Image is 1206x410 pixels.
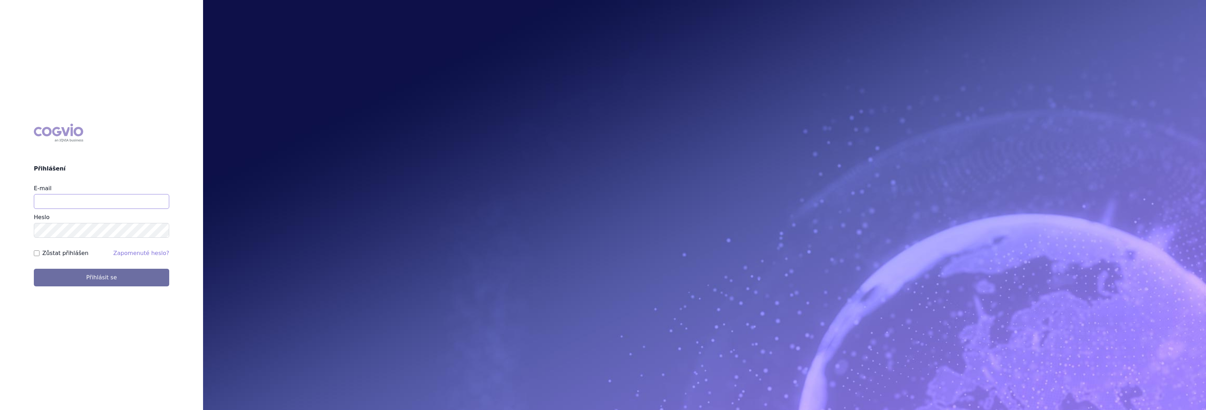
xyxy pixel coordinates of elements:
h2: Přihlášení [34,164,169,173]
a: Zapomenuté heslo? [113,250,169,256]
div: COGVIO [34,124,83,142]
button: Přihlásit se [34,269,169,286]
label: Heslo [34,214,49,220]
label: E-mail [34,185,51,192]
label: Zůstat přihlášen [42,249,88,257]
